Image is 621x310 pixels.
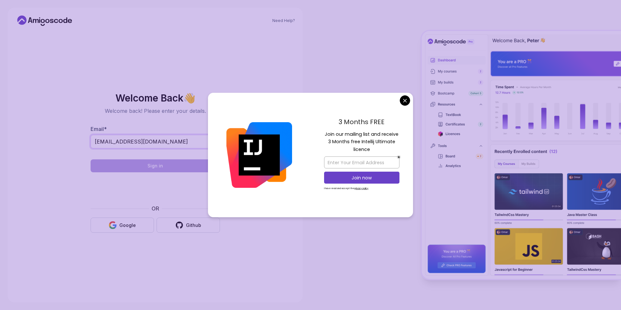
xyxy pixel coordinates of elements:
iframe: Widget contenant une case à cocher pour le défi de sécurité hCaptcha [106,176,204,201]
a: Home link [16,16,74,26]
span: 👋 [183,92,196,104]
p: OR [152,205,159,212]
div: Google [119,222,136,229]
a: Need Help? [272,18,295,23]
p: Welcome back! Please enter your details. [91,107,220,115]
button: Sign in [91,159,220,172]
button: Google [91,218,154,233]
button: Github [157,218,220,233]
label: Email * [91,126,107,132]
div: Sign in [147,163,163,169]
input: Enter your email [91,135,220,148]
img: Amigoscode Dashboard [422,31,621,279]
h2: Welcome Back [91,93,220,103]
div: Github [186,222,201,229]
